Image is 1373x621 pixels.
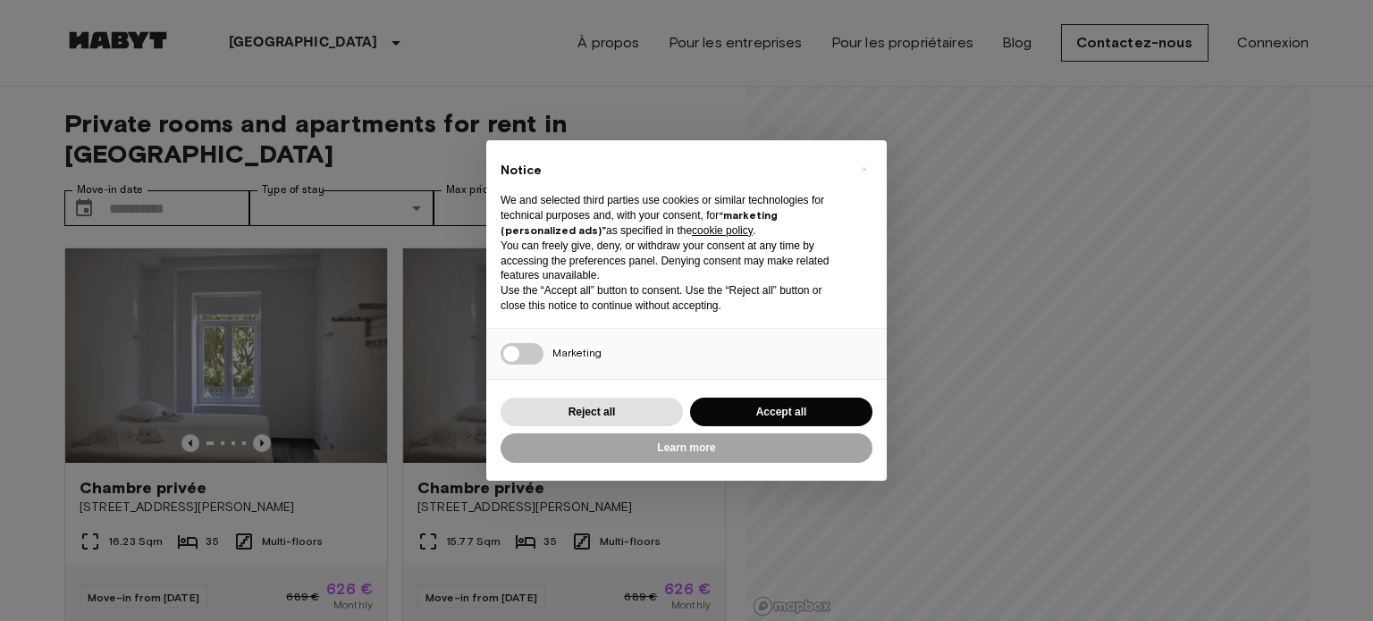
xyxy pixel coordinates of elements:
span: Marketing [552,346,602,359]
button: Close this notice [849,155,878,183]
span: × [861,158,867,180]
button: Accept all [690,398,872,427]
h2: Notice [501,162,844,180]
p: We and selected third parties use cookies or similar technologies for technical purposes and, wit... [501,193,844,238]
button: Learn more [501,433,872,463]
strong: “marketing (personalized ads)” [501,208,778,237]
p: Use the “Accept all” button to consent. Use the “Reject all” button or close this notice to conti... [501,283,844,314]
a: cookie policy [692,224,753,237]
p: You can freely give, deny, or withdraw your consent at any time by accessing the preferences pane... [501,239,844,283]
button: Reject all [501,398,683,427]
